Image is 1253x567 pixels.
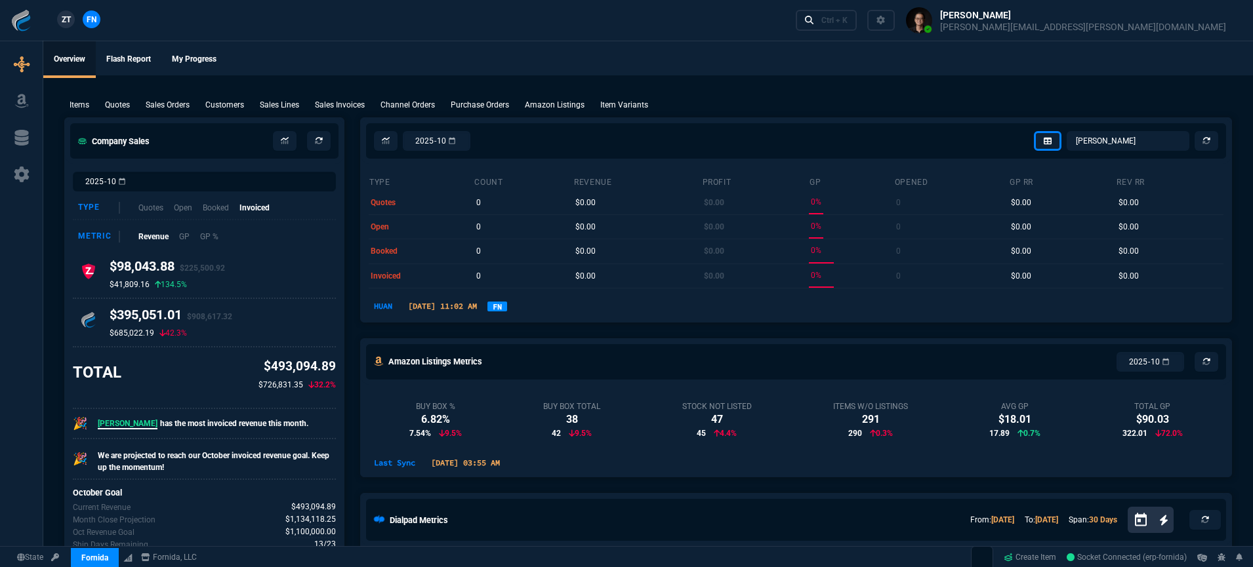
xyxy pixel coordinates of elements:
p: Quotes [138,202,163,214]
button: Open calendar [1133,511,1159,530]
p: $0.00 [1011,267,1031,285]
span: Socket Connected (erp-fornida) [1067,553,1187,562]
a: FN [487,302,507,311]
td: quotes [369,190,474,214]
p: 32.2% [308,379,336,391]
th: Profit [702,172,809,190]
div: 291 [833,412,908,427]
a: Flash Report [96,41,161,78]
span: $908,617.32 [187,312,232,321]
p: Booked [203,202,229,214]
p: $0.00 [704,193,724,212]
p: Item Variants [600,99,648,111]
p: [DATE] 11:02 AM [403,300,482,312]
p: GP [179,231,190,243]
p: $41,809.16 [110,279,150,290]
p: Last Sync [369,457,421,469]
p: Open [174,202,192,214]
p: $726,831.35 [258,379,303,391]
h6: October Goal [73,488,336,498]
a: 30 Days [1089,515,1117,524]
h4: $395,051.01 [110,307,232,328]
p: spec.value [279,501,337,513]
div: 47 [682,412,752,427]
p: spec.value [274,526,337,538]
div: 38 [543,412,600,427]
a: Global State [13,551,47,563]
a: msbcCompanyName [137,551,201,563]
p: [DATE] 03:55 AM [426,457,505,469]
p: Invoiced [239,202,270,214]
span: Company Revenue Goal for Oct. [285,526,336,538]
h5: Company Sales [78,135,150,147]
a: Overview [43,41,96,78]
p: $0.00 [1119,218,1139,236]
p: 72.0% [1155,427,1183,439]
p: $0.00 [704,242,724,260]
p: Sales Lines [260,99,299,111]
p: 0% [811,266,821,284]
h3: TOTAL [73,362,121,382]
p: $0.00 [1119,267,1139,285]
p: $0.00 [575,267,596,285]
p: From: [970,514,1014,526]
a: My Progress [161,41,227,78]
div: Avg GP [989,401,1040,412]
p: $0.00 [1011,218,1031,236]
p: Out of 23 ship days in Oct - there are 13 remaining. [73,539,148,551]
p: 9.5% [439,427,462,439]
h5: Amazon Listings Metrics [388,355,482,368]
div: Buy Box % [409,401,462,412]
th: GP RR [1009,172,1116,190]
p: $0.00 [704,218,724,236]
p: Channel Orders [380,99,435,111]
p: 0 [896,267,901,285]
span: 45 [697,427,706,439]
th: opened [894,172,1009,190]
p: spec.value [274,513,337,526]
p: 0 [476,242,481,260]
span: Uses current month's data to project the month's close. [285,513,336,526]
p: $0.00 [1011,242,1031,260]
a: Create Item [998,547,1061,567]
p: 0 [896,193,901,212]
p: Purchase Orders [451,99,509,111]
span: 17.89 [989,427,1010,439]
p: 134.5% [155,279,187,290]
p: 0% [811,193,821,211]
p: HUAN [369,300,398,312]
div: Stock Not Listed [682,401,752,412]
div: Ctrl + K [821,15,848,26]
p: GP % [200,231,218,243]
div: 6.82% [409,412,462,427]
p: spec.value [302,538,337,551]
p: 0.7% [1017,427,1040,439]
p: Company Revenue Goal for Oct. [73,526,134,538]
p: 0 [476,193,481,212]
p: 4.4% [714,427,737,439]
p: 0.3% [870,427,893,439]
span: 42 [552,427,561,439]
p: $0.00 [575,242,596,260]
p: 0% [811,217,821,235]
p: 0% [811,241,821,260]
p: Customers [205,99,244,111]
th: type [369,172,474,190]
p: 0 [476,267,481,285]
p: $0.00 [575,218,596,236]
p: 🎉 [73,414,87,433]
div: Buy Box Total [543,401,600,412]
p: $0.00 [1119,242,1139,260]
p: Sales Invoices [315,99,365,111]
p: Revenue [138,231,169,243]
span: [PERSON_NAME] [98,419,157,429]
a: API TOKEN [47,551,63,563]
span: Revenue for Oct. [291,501,336,513]
div: Items w/o Listings [833,401,908,412]
p: Amazon Listings [525,99,585,111]
th: count [474,172,573,190]
p: $685,022.19 [110,328,154,338]
a: [DATE] [991,515,1014,524]
span: 7.54% [409,427,431,439]
p: Quotes [105,99,130,111]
